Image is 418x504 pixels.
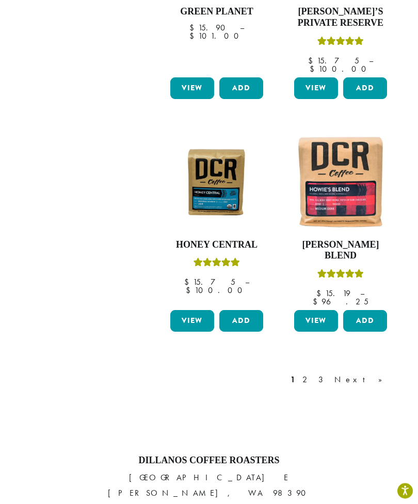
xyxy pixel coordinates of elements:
a: View [170,78,214,100]
img: Honey-Central-stock-image-fix-1200-x-900.png [168,145,266,219]
span: – [369,56,373,67]
div: Rated 4.67 out of 5 [317,268,364,284]
span: $ [308,56,317,67]
a: Next » [332,374,392,386]
span: $ [189,31,198,42]
h4: Dillanos Coffee Roasters [8,456,410,467]
button: Add [343,78,387,100]
button: Add [219,78,263,100]
a: View [170,311,214,332]
a: View [294,78,338,100]
button: Add [343,311,387,332]
bdi: 100.00 [186,285,247,296]
a: [PERSON_NAME] BlendRated 4.67 out of 5 [292,134,390,306]
span: $ [310,64,318,75]
div: Rated 5.00 out of 5 [194,257,240,272]
span: $ [189,23,198,34]
bdi: 101.00 [189,31,244,42]
span: – [240,23,244,34]
span: $ [184,277,193,288]
bdi: 15.90 [189,23,230,34]
bdi: 96.25 [313,297,368,307]
a: 3 [316,374,329,386]
bdi: 15.19 [316,288,350,299]
a: View [294,311,338,332]
img: Howies-Blend-12oz-300x300.jpg [292,134,390,232]
div: Rated 5.00 out of 5 [317,36,364,51]
bdi: 15.75 [184,277,235,288]
span: $ [186,285,195,296]
h4: Honey Central [168,240,266,251]
h4: [PERSON_NAME] Blend [292,240,390,262]
span: – [245,277,249,288]
bdi: 100.00 [310,64,371,75]
button: Add [219,311,263,332]
h4: Green Planet [168,7,266,18]
a: Honey CentralRated 5.00 out of 5 [168,134,266,306]
span: – [360,288,364,299]
bdi: 15.75 [308,56,359,67]
span: $ [316,288,325,299]
h4: [PERSON_NAME]’s Private Reserve [292,7,390,29]
a: 1 [288,374,297,386]
span: $ [313,297,321,307]
a: 2 [300,374,313,386]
